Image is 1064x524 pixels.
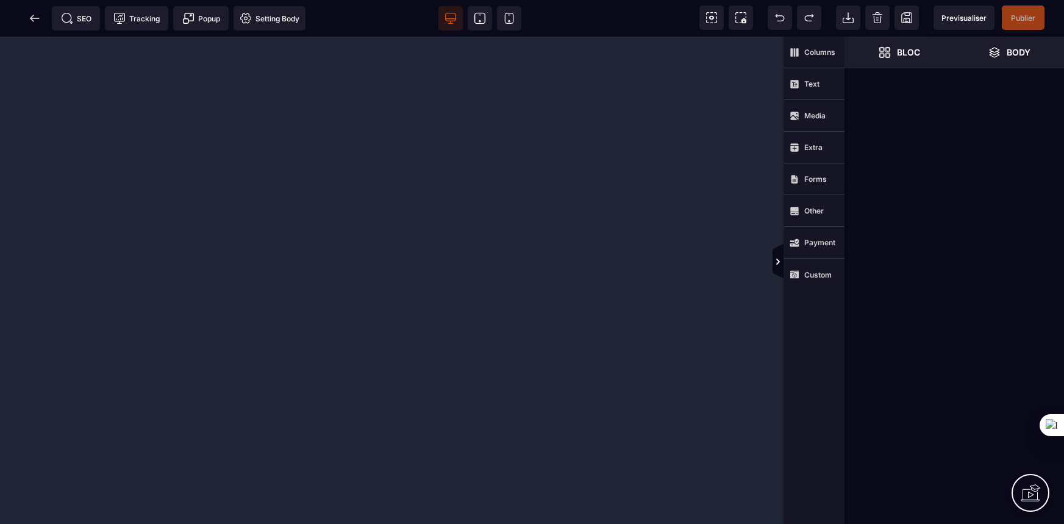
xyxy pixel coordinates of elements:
[804,174,827,184] strong: Forms
[954,37,1064,68] span: Open Layer Manager
[1011,13,1035,23] span: Publier
[113,12,160,24] span: Tracking
[934,5,994,30] span: Preview
[897,48,920,57] strong: Bloc
[844,37,954,68] span: Open Blocks
[804,238,835,247] strong: Payment
[240,12,299,24] span: Setting Body
[699,5,724,30] span: View components
[941,13,987,23] span: Previsualiser
[804,48,835,57] strong: Columns
[804,270,832,279] strong: Custom
[61,12,91,24] span: SEO
[804,206,824,215] strong: Other
[804,143,823,152] strong: Extra
[1007,48,1030,57] strong: Body
[804,79,819,88] strong: Text
[804,111,826,120] strong: Media
[729,5,753,30] span: Screenshot
[182,12,220,24] span: Popup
